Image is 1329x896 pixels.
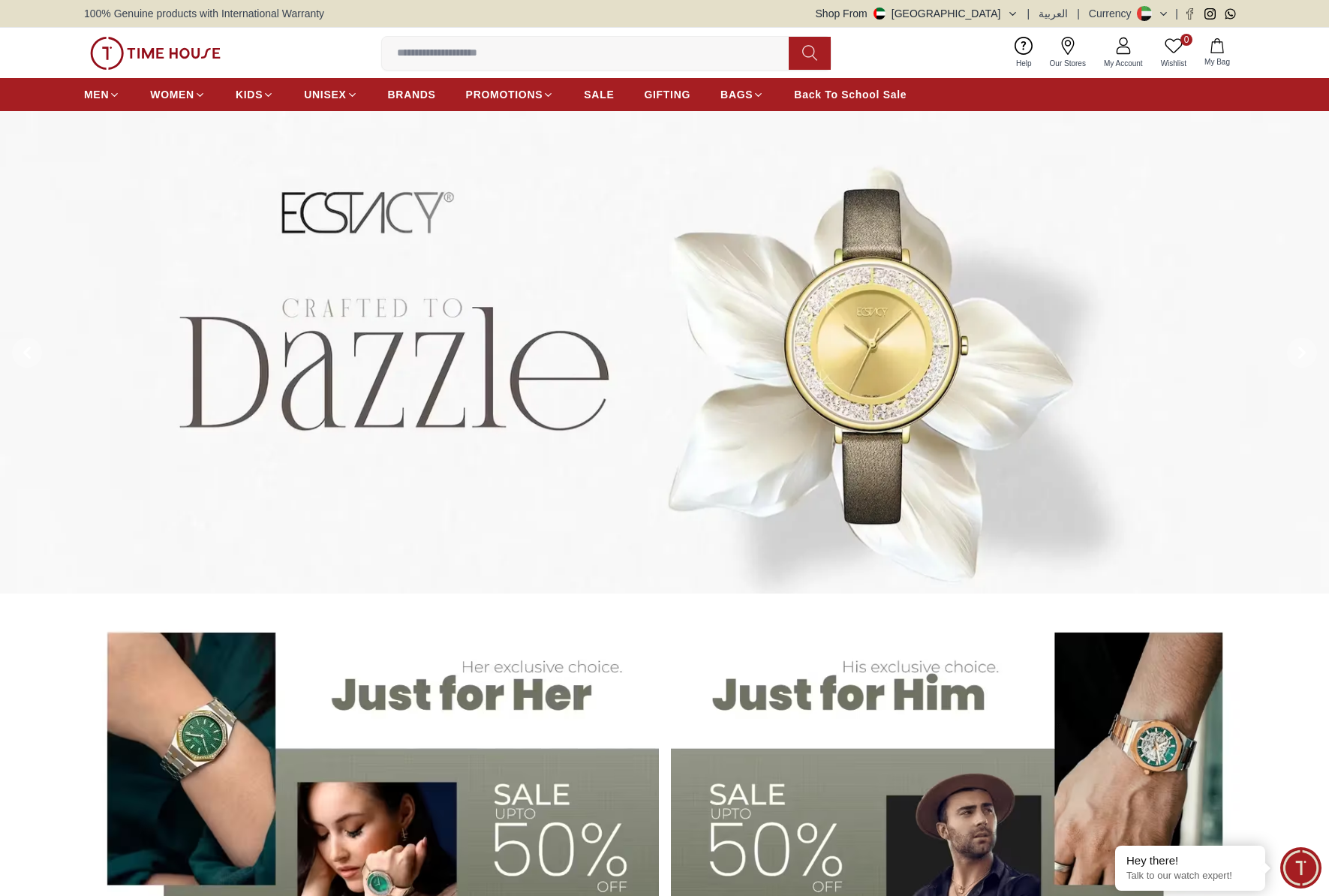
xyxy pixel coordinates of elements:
[816,6,1018,21] button: Shop From[GEOGRAPHIC_DATA]
[1152,34,1195,72] a: 0Wishlist
[1044,58,1092,69] span: Our Stores
[1184,8,1195,20] a: Facebook
[84,6,324,21] span: 100% Genuine products with International Warranty
[388,81,436,108] a: BRANDS
[644,87,690,102] span: GIFTING
[1007,34,1041,72] a: Help
[1175,6,1178,21] span: |
[1204,8,1216,20] a: Instagram
[236,87,263,102] span: KIDS
[794,87,907,102] span: Back To School Sale
[90,37,221,70] img: ...
[873,8,885,20] img: United Arab Emirates
[1010,58,1038,69] span: Help
[1155,58,1192,69] span: Wishlist
[1126,853,1254,868] div: Hey there!
[720,87,753,102] span: BAGS
[304,81,357,108] a: UNISEX
[644,81,690,108] a: GIFTING
[1198,56,1236,68] span: My Bag
[236,81,274,108] a: KIDS
[1126,870,1254,882] p: Talk to our watch expert!
[584,81,614,108] a: SALE
[466,87,543,102] span: PROMOTIONS
[584,87,614,102] span: SALE
[1077,6,1080,21] span: |
[150,81,206,108] a: WOMEN
[1180,34,1192,46] span: 0
[1039,6,1068,21] button: العربية
[84,81,120,108] a: MEN
[150,87,194,102] span: WOMEN
[1027,6,1030,21] span: |
[84,87,109,102] span: MEN
[794,81,907,108] a: Back To School Sale
[1280,847,1321,888] div: Chat Widget
[304,87,346,102] span: UNISEX
[1089,6,1138,21] div: Currency
[388,87,436,102] span: BRANDS
[1041,34,1095,72] a: Our Stores
[466,81,555,108] a: PROMOTIONS
[1195,35,1239,71] button: My Bag
[720,81,764,108] a: BAGS
[1225,8,1236,20] a: Whatsapp
[1098,58,1149,69] span: My Account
